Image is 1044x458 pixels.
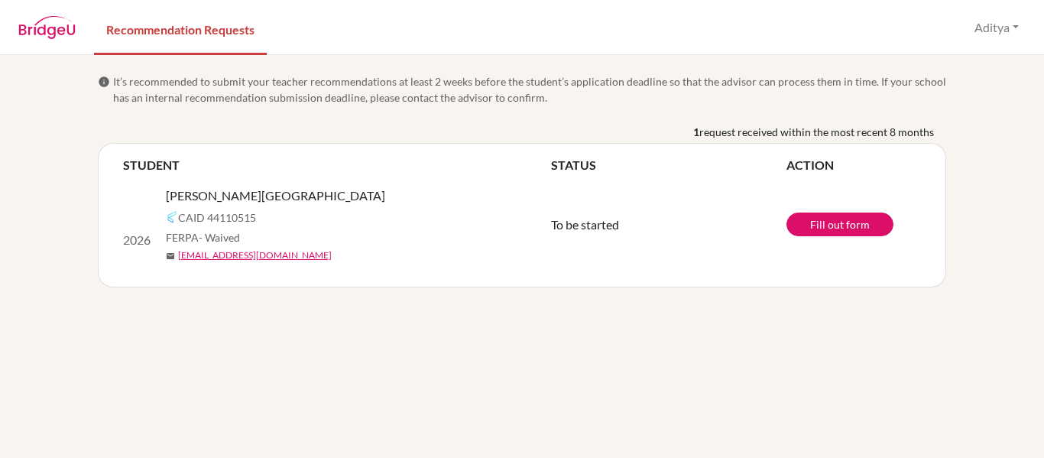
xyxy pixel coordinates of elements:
th: ACTION [786,156,921,174]
span: CAID 44110515 [178,210,256,226]
img: GULIA, KYNA [123,200,154,231]
th: STUDENT [123,156,551,174]
b: 1 [693,124,699,140]
a: [EMAIL_ADDRESS][DOMAIN_NAME] [178,248,332,262]
a: Recommendation Requests [94,2,267,55]
span: mail [166,252,175,261]
span: info [98,76,110,88]
span: It’s recommended to submit your teacher recommendations at least 2 weeks before the student’s app... [113,73,946,106]
span: - Waived [199,231,240,244]
p: 2026 [123,231,154,249]
img: Common App logo [166,211,178,223]
span: To be started [551,217,619,232]
a: Fill out form [786,213,893,236]
img: BridgeU logo [18,16,76,39]
span: request received within the most recent 8 months [699,124,934,140]
span: FERPA [166,229,240,245]
button: Aditya [968,13,1026,42]
span: [PERSON_NAME][GEOGRAPHIC_DATA] [166,187,385,205]
th: STATUS [551,156,786,174]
